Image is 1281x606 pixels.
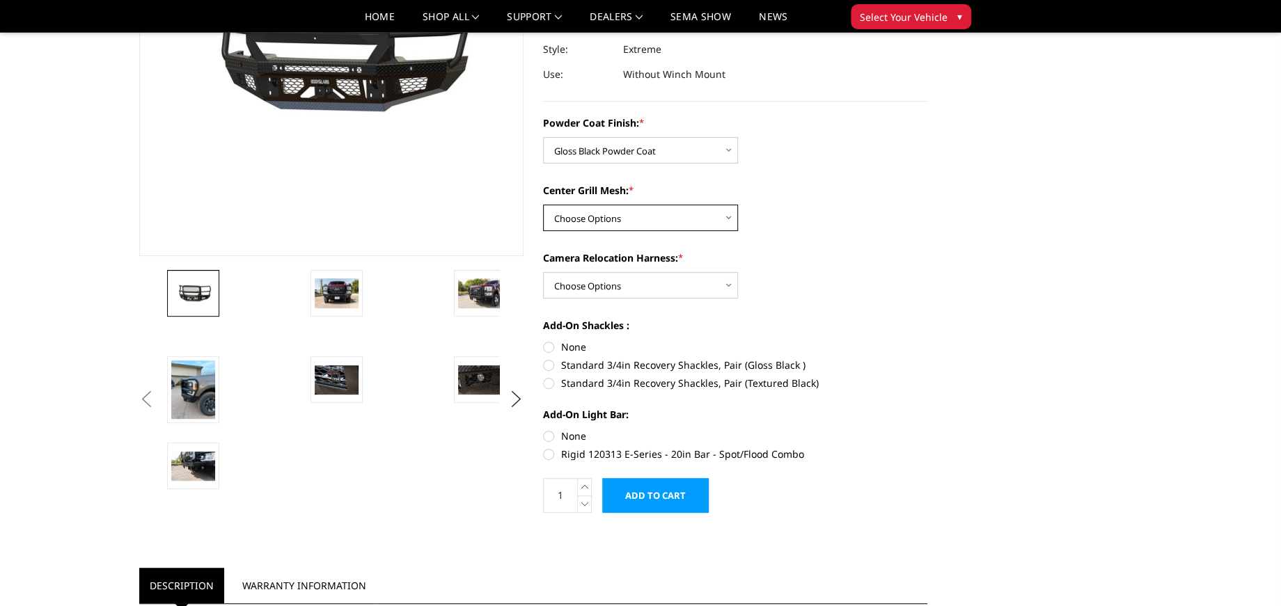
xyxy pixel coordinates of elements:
a: SEMA Show [670,12,731,32]
label: Rigid 120313 E-Series - 20in Bar - Spot/Flood Combo [543,447,927,461]
dd: Without Winch Mount [623,62,725,87]
label: Standard 3/4in Recovery Shackles, Pair (Gloss Black ) [543,358,927,372]
label: Powder Coat Finish: [543,115,927,130]
img: 2023-2026 Ford F250-350 - FT Series - Extreme Front Bumper [171,360,215,419]
span: Select Your Vehicle [860,10,948,24]
label: Standard 3/4in Recovery Shackles, Pair (Textured Black) [543,376,927,390]
button: Select Your Vehicle [851,4,971,29]
dt: Style: [543,37,613,62]
a: Home [365,12,395,32]
dt: Use: [543,62,613,87]
img: 2023-2026 Ford F250-350 - FT Series - Extreme Front Bumper [171,452,215,481]
button: Next [506,389,527,410]
iframe: Chat Widget [1211,539,1281,606]
a: Warranty Information [232,568,377,603]
span: ▾ [957,9,962,24]
a: Description [139,568,224,603]
a: Dealers [590,12,643,32]
dd: Extreme [623,37,661,62]
label: Add-On Shackles : [543,318,927,333]
a: News [759,12,787,32]
img: 2023-2026 Ford F250-350 - FT Series - Extreme Front Bumper [458,278,502,308]
label: None [543,340,927,354]
label: Camera Relocation Harness: [543,250,927,265]
img: 2023-2026 Ford F250-350 - FT Series - Extreme Front Bumper [458,365,502,394]
label: None [543,429,927,443]
input: Add to Cart [602,478,709,513]
button: Previous [136,389,157,410]
label: Add-On Light Bar: [543,407,927,422]
img: 2023-2026 Ford F250-350 - FT Series - Extreme Front Bumper [315,278,359,308]
a: shop all [423,12,479,32]
img: 2023-2026 Ford F250-350 - FT Series - Extreme Front Bumper [315,365,359,394]
a: Support [507,12,562,32]
img: 2023-2026 Ford F250-350 - FT Series - Extreme Front Bumper [171,283,215,303]
label: Center Grill Mesh: [543,183,927,198]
